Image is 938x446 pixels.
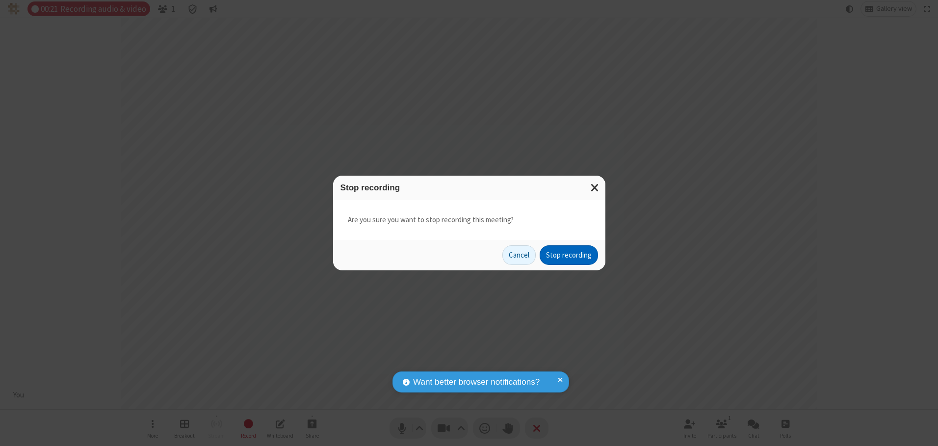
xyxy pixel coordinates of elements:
h3: Stop recording [340,183,598,192]
button: Stop recording [540,245,598,265]
span: Want better browser notifications? [413,376,540,389]
div: Are you sure you want to stop recording this meeting? [333,200,605,240]
button: Close modal [585,176,605,200]
button: Cancel [502,245,536,265]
